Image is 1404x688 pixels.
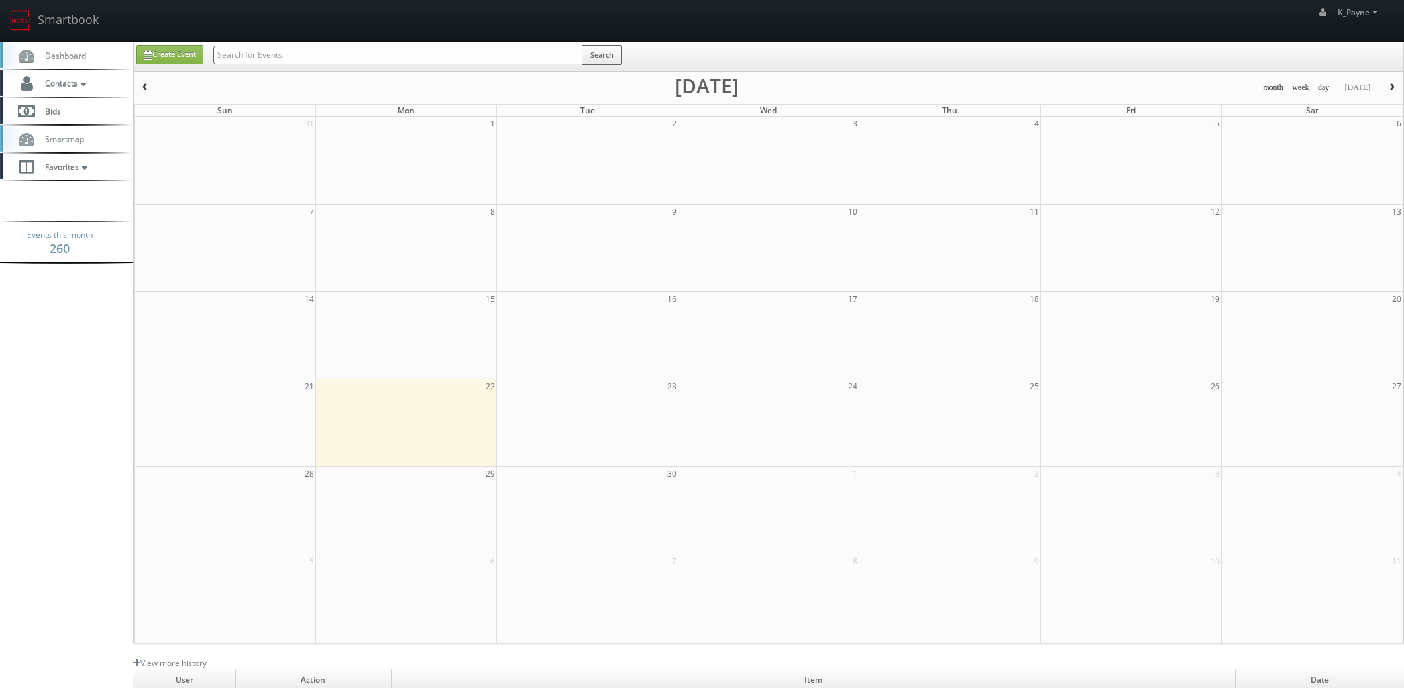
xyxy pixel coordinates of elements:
[303,379,315,393] span: 21
[303,467,315,481] span: 28
[1209,379,1221,393] span: 26
[489,554,496,568] span: 6
[1391,292,1403,306] span: 20
[1214,117,1221,130] span: 5
[484,292,496,306] span: 15
[847,292,859,306] span: 17
[213,46,582,64] input: Search for Events
[1028,292,1040,306] span: 18
[1338,7,1381,18] span: K_Payne
[1258,79,1288,96] button: month
[851,117,859,130] span: 3
[136,45,203,64] a: Create Event
[666,379,678,393] span: 23
[308,554,315,568] span: 5
[1033,117,1040,130] span: 4
[303,292,315,306] span: 14
[484,379,496,393] span: 22
[308,205,315,219] span: 7
[1028,379,1040,393] span: 25
[1306,105,1319,116] span: Sat
[38,105,61,117] span: Bids
[1033,467,1040,481] span: 2
[50,240,70,256] strong: 260
[675,79,739,93] h2: [DATE]
[671,117,678,130] span: 2
[1209,205,1221,219] span: 12
[398,105,415,116] span: Mon
[1340,79,1375,96] button: [DATE]
[942,105,957,116] span: Thu
[1287,79,1314,96] button: week
[489,117,496,130] span: 1
[671,205,678,219] span: 9
[1028,205,1040,219] span: 11
[851,467,859,481] span: 1
[1033,554,1040,568] span: 9
[1391,205,1403,219] span: 13
[38,133,84,144] span: Smartmap
[10,10,31,31] img: smartbook-logo.png
[666,467,678,481] span: 30
[484,467,496,481] span: 29
[582,45,622,65] button: Search
[133,658,207,669] a: View more history
[1395,467,1403,481] span: 4
[489,205,496,219] span: 8
[1209,554,1221,568] span: 10
[1395,117,1403,130] span: 6
[38,50,86,61] span: Dashboard
[303,117,315,130] span: 31
[851,554,859,568] span: 8
[38,161,91,172] span: Favorites
[671,554,678,568] span: 7
[847,379,859,393] span: 24
[847,205,859,219] span: 10
[38,77,89,89] span: Contacts
[666,292,678,306] span: 16
[27,228,93,242] span: Events this month
[1214,467,1221,481] span: 3
[1391,379,1403,393] span: 27
[217,105,233,116] span: Sun
[1126,105,1136,116] span: Fri
[1391,554,1403,568] span: 11
[1313,79,1334,96] button: day
[580,105,595,116] span: Tue
[1209,292,1221,306] span: 19
[760,105,777,116] span: Wed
